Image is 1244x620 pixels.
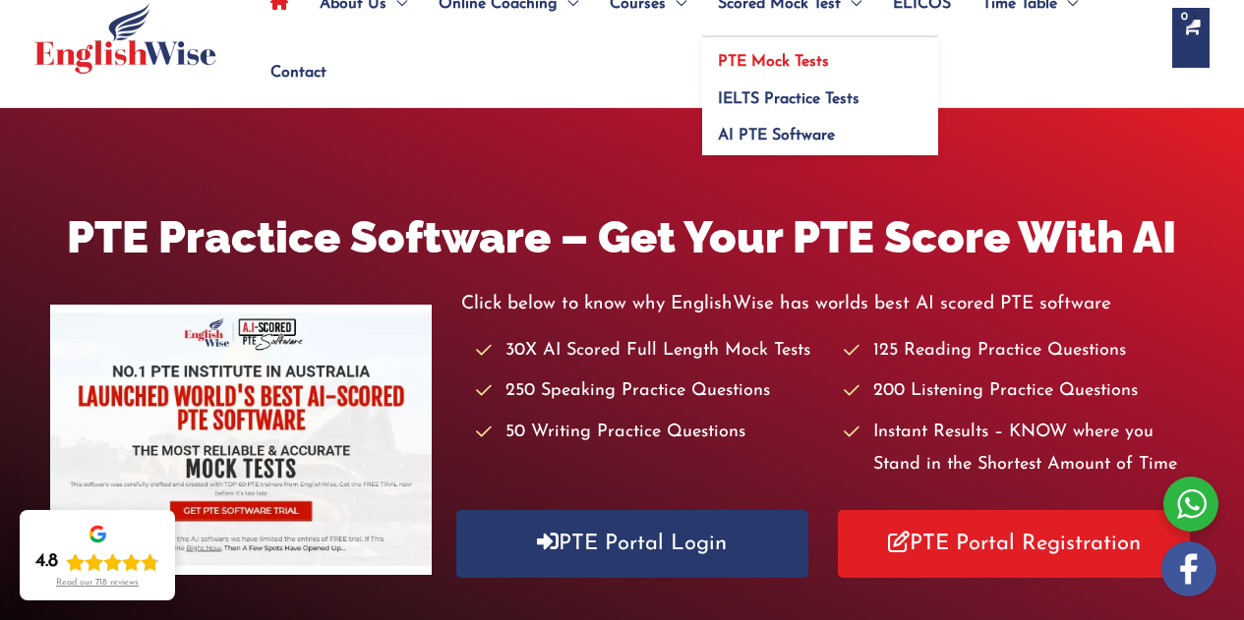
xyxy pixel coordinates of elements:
li: 50 Writing Practice Questions [476,417,826,449]
a: AI PTE Software [702,111,938,156]
a: PTE Portal Registration [838,510,1190,578]
a: Contact [255,38,326,107]
img: white-facebook.png [1161,541,1216,596]
span: Contact [270,38,326,107]
a: PTE Mock Tests [702,37,938,75]
li: 250 Speaking Practice Questions [476,375,826,408]
a: IELTS Practice Tests [702,74,938,111]
img: cropped-ew-logo [34,3,216,74]
span: PTE Mock Tests [718,54,829,70]
h1: PTE Practice Software – Get Your PTE Score With AI [50,206,1195,268]
div: Rating: 4.8 out of 5 [35,550,159,574]
li: 125 Reading Practice Questions [844,335,1194,367]
li: 200 Listening Practice Questions [844,375,1194,408]
div: Read our 718 reviews [56,578,139,589]
li: 30X AI Scored Full Length Mock Tests [476,335,826,367]
span: IELTS Practice Tests [718,91,859,107]
a: PTE Portal Login [456,510,808,578]
a: View Shopping Cart, empty [1172,8,1210,68]
img: pte-institute-main [50,305,432,575]
p: Click below to know why EnglishWise has worlds best AI scored PTE software [461,288,1195,320]
div: 4.8 [35,550,58,574]
span: AI PTE Software [718,128,835,143]
li: Instant Results – KNOW where you Stand in the Shortest Amount of Time [844,417,1194,482]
